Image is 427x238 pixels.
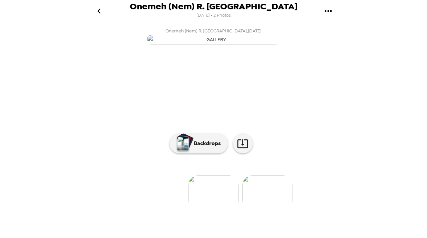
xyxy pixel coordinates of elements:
span: [DATE] • 2 Photos [196,11,231,20]
img: gallery [242,175,293,210]
span: Onemeh (Nem) R. [GEOGRAPHIC_DATA] , [DATE] [165,27,262,35]
img: gallery [147,35,280,44]
button: Backdrops [169,133,228,153]
button: Onemeh (Nem) R. [GEOGRAPHIC_DATA],[DATE] [80,25,347,46]
img: gallery [188,175,239,210]
p: Backdrops [190,139,221,147]
span: Onemeh (Nem) R. [GEOGRAPHIC_DATA] [130,2,298,11]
